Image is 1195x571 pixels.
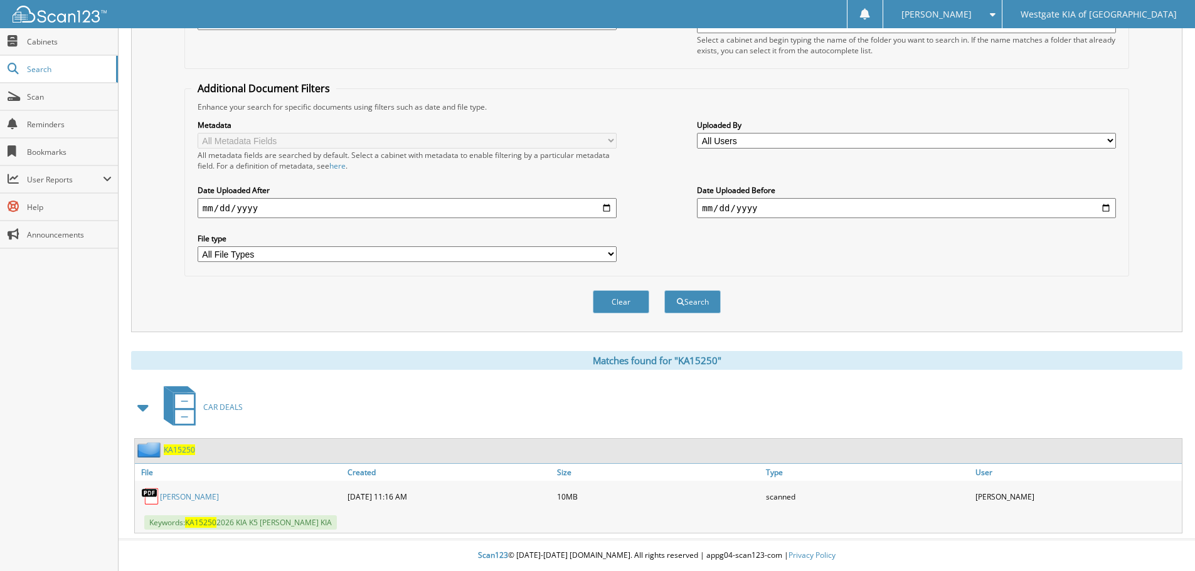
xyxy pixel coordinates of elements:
span: Bookmarks [27,147,112,157]
span: Cabinets [27,36,112,47]
label: Date Uploaded After [198,185,617,196]
label: Metadata [198,120,617,130]
img: folder2.png [137,442,164,458]
div: [DATE] 11:16 AM [344,484,554,509]
input: start [198,198,617,218]
a: Created [344,464,554,481]
span: Westgate KIA of [GEOGRAPHIC_DATA] [1021,11,1177,18]
div: [PERSON_NAME] [972,484,1182,509]
button: Search [664,290,721,313]
img: scan123-logo-white.svg [13,6,107,23]
span: Scan123 [478,550,508,560]
a: Size [554,464,763,481]
label: Uploaded By [697,120,1116,130]
a: CAR DEALS [156,382,243,432]
div: 10MB [554,484,763,509]
a: KA15250 [164,444,195,455]
span: Help [27,202,112,212]
span: [PERSON_NAME] [901,11,972,18]
div: © [DATE]-[DATE] [DOMAIN_NAME]. All rights reserved | appg04-scan123-com | [119,540,1195,571]
span: Scan [27,92,112,102]
span: KA15250 [185,517,216,528]
a: Type [763,464,972,481]
iframe: Chat Widget [1132,511,1195,571]
span: User Reports [27,174,103,185]
span: CAR DEALS [203,402,243,412]
legend: Additional Document Filters [191,81,336,95]
input: end [697,198,1116,218]
span: Keywords: 2026 KIA K5 [PERSON_NAME] KIA [144,515,337,530]
img: PDF.png [141,487,160,506]
a: [PERSON_NAME] [160,491,219,502]
span: Reminders [27,119,112,130]
button: Clear [593,290,649,313]
span: Announcements [27,229,112,240]
div: Matches found for "KA15250" [131,351,1182,370]
label: Date Uploaded Before [697,185,1116,196]
a: here [329,160,346,171]
div: Enhance your search for specific documents using filters such as date and file type. [191,102,1122,112]
div: scanned [763,484,972,509]
a: File [135,464,344,481]
div: Select a cabinet and begin typing the name of the folder you want to search in. If the name match... [697,34,1116,56]
a: User [972,464,1182,481]
label: File type [198,233,617,244]
span: Search [27,64,110,75]
a: Privacy Policy [789,550,836,560]
div: All metadata fields are searched by default. Select a cabinet with metadata to enable filtering b... [198,150,617,171]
